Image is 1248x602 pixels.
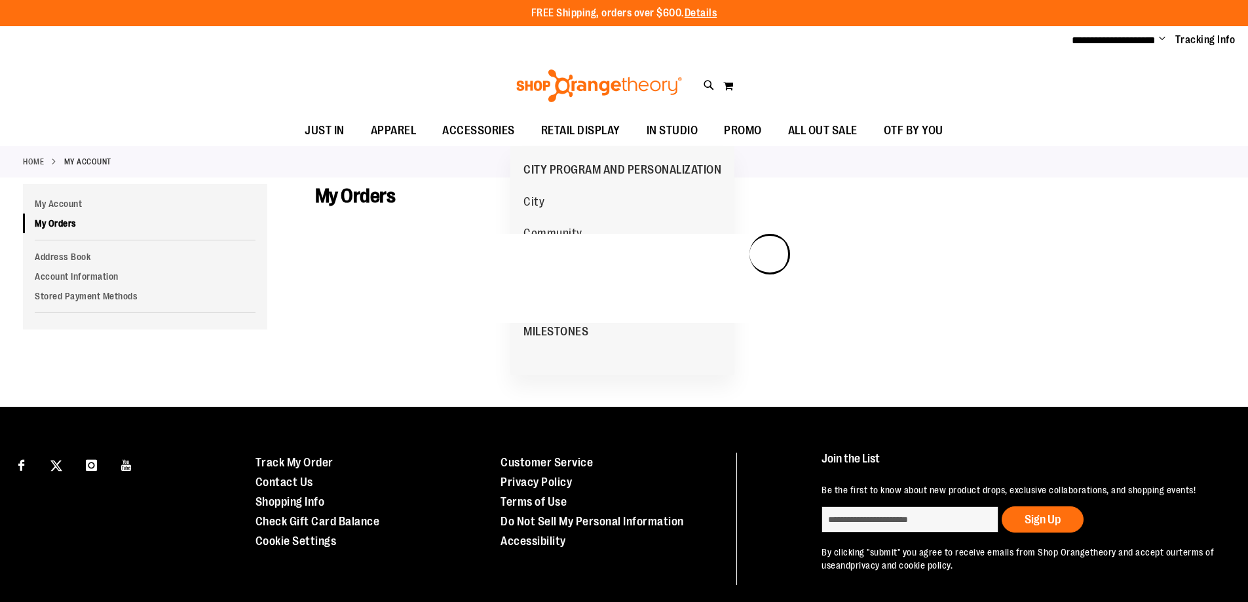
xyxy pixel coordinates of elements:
[23,156,44,168] a: Home
[1002,506,1084,533] button: Sign Up
[523,163,721,179] span: CITY PROGRAM AND PERSONALIZATION
[523,325,588,341] span: MILESTONES
[115,453,138,476] a: Visit our Youtube page
[255,495,325,508] a: Shopping Info
[23,247,267,267] a: Address Book
[884,116,943,145] span: OTF BY YOU
[305,116,345,145] span: JUST IN
[23,194,267,214] a: My Account
[531,6,717,21] p: FREE Shipping, orders over $600.
[501,476,572,489] a: Privacy Policy
[442,116,515,145] span: ACCESSORIES
[23,267,267,286] a: Account Information
[647,116,698,145] span: IN STUDIO
[64,156,111,168] strong: My Account
[23,214,267,233] a: My Orders
[255,515,380,528] a: Check Gift Card Balance
[255,535,337,548] a: Cookie Settings
[1159,33,1165,47] button: Account menu
[822,506,998,533] input: enter email
[50,460,62,472] img: Twitter
[541,116,620,145] span: RETAIL DISPLAY
[45,453,68,476] a: Visit our X page
[501,495,567,508] a: Terms of Use
[822,483,1218,497] p: Be the first to know about new product drops, exclusive collaborations, and shopping events!
[822,453,1218,477] h4: Join the List
[255,476,313,489] a: Contact Us
[315,185,396,207] span: My Orders
[850,560,953,571] a: privacy and cookie policy.
[255,456,333,469] a: Track My Order
[501,515,684,528] a: Do Not Sell My Personal Information
[23,286,267,306] a: Stored Payment Methods
[523,195,544,212] span: City
[371,116,417,145] span: APPAREL
[788,116,858,145] span: ALL OUT SALE
[10,453,33,476] a: Visit our Facebook page
[822,546,1218,572] p: By clicking "submit" you agree to receive emails from Shop Orangetheory and accept our and
[724,116,762,145] span: PROMO
[523,227,582,243] span: Community
[501,456,593,469] a: Customer Service
[1025,513,1061,526] span: Sign Up
[80,453,103,476] a: Visit our Instagram page
[501,535,566,548] a: Accessibility
[685,7,717,19] a: Details
[1175,33,1236,47] a: Tracking Info
[514,69,684,102] img: Shop Orangetheory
